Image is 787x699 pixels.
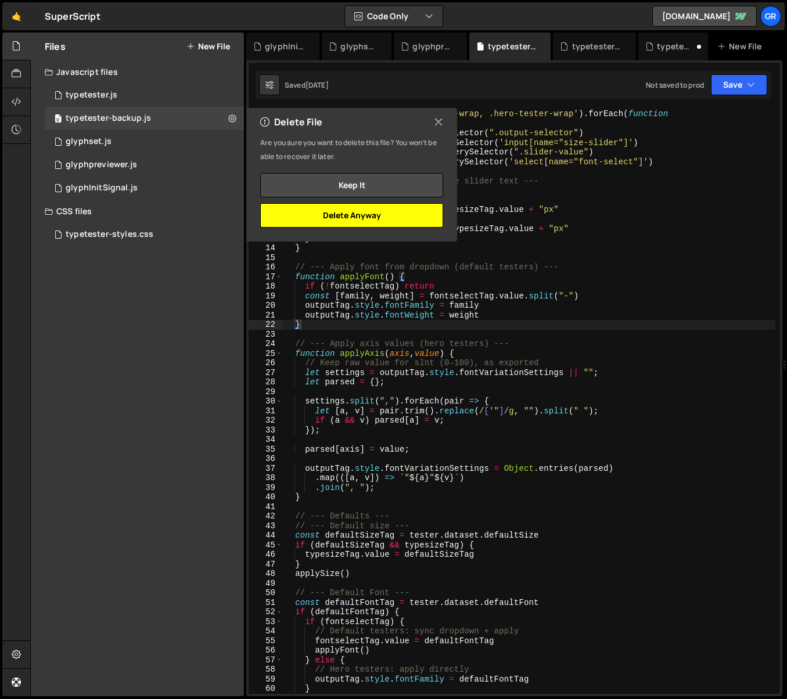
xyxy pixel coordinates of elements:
div: 17017/47137.css [45,223,244,246]
div: 50 [249,588,283,598]
div: 22 [249,320,283,330]
div: typetester-backup.js [488,41,537,52]
div: Not saved to prod [646,80,704,90]
div: CSS files [31,200,244,223]
div: typetester-styles.css [572,41,622,52]
div: 17017/47329.js [45,176,244,200]
div: 14 [249,243,283,253]
span: 0 [55,115,62,124]
div: 35 [249,445,283,455]
div: 25 [249,349,283,359]
div: glyphset.js [45,130,244,153]
div: 44 [249,531,283,541]
div: glyphInitSignal.js [265,41,306,52]
div: 49 [249,579,283,589]
div: 41 [249,502,283,512]
div: 32 [249,416,283,426]
div: 18 [249,282,283,291]
div: 23 [249,330,283,340]
div: glyphset.js [340,41,378,52]
div: 43 [249,521,283,531]
div: 38 [249,473,283,483]
div: 39 [249,483,283,493]
button: Code Only [345,6,443,27]
div: 40 [249,492,283,502]
div: 17017/47150.js [45,107,244,130]
div: 59 [249,675,283,684]
div: 17017/47275.js [45,153,244,176]
div: 27 [249,368,283,378]
a: [DOMAIN_NAME] [652,6,757,27]
div: 55 [249,636,283,646]
div: 26 [249,358,283,368]
div: typetester.js [657,41,694,52]
div: 53 [249,617,283,627]
div: 19 [249,291,283,301]
div: [DATE] [306,80,329,90]
div: 46 [249,550,283,560]
div: typetester-backup.js [66,113,151,124]
div: 31 [249,406,283,416]
div: 24 [249,339,283,349]
div: 37 [249,464,283,474]
div: 17 [249,272,283,282]
div: typetester.js [66,90,117,100]
div: 30 [249,397,283,406]
div: 47 [249,560,283,570]
div: typetester.js [45,84,244,107]
button: Save [711,74,767,95]
div: 42 [249,511,283,521]
div: SuperScript [45,9,100,23]
button: Delete Anyway [260,203,443,228]
div: typetester-styles.css [66,229,153,240]
div: Saved [285,80,329,90]
h2: Delete File [260,116,322,128]
p: Are you sure you want to delete this file? You won’t be able to recover it later. [260,136,443,164]
div: 36 [249,454,283,464]
div: 52 [249,607,283,617]
div: Javascript files [31,60,244,84]
div: 15 [249,253,283,263]
div: glyphpreviewer.js [66,160,137,170]
div: 48 [249,569,283,579]
div: 28 [249,377,283,387]
div: glyphInitSignal.js [66,183,138,193]
div: 20 [249,301,283,311]
div: 34 [249,435,283,445]
div: 54 [249,626,283,636]
div: 29 [249,387,283,397]
button: Keep it [260,173,443,197]
div: glyphset.js [66,136,112,147]
div: 58 [249,665,283,675]
div: 60 [249,684,283,694]
button: New File [186,42,230,51]
div: 33 [249,426,283,435]
div: 56 [249,646,283,655]
a: Gr [760,6,781,27]
div: 51 [249,598,283,608]
div: 45 [249,541,283,550]
div: New File [717,41,766,52]
a: 🤙 [2,2,31,30]
div: 57 [249,655,283,665]
h2: Files [45,40,66,53]
div: 16 [249,262,283,272]
div: glyphpreviewer.js [412,41,452,52]
div: 21 [249,311,283,320]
